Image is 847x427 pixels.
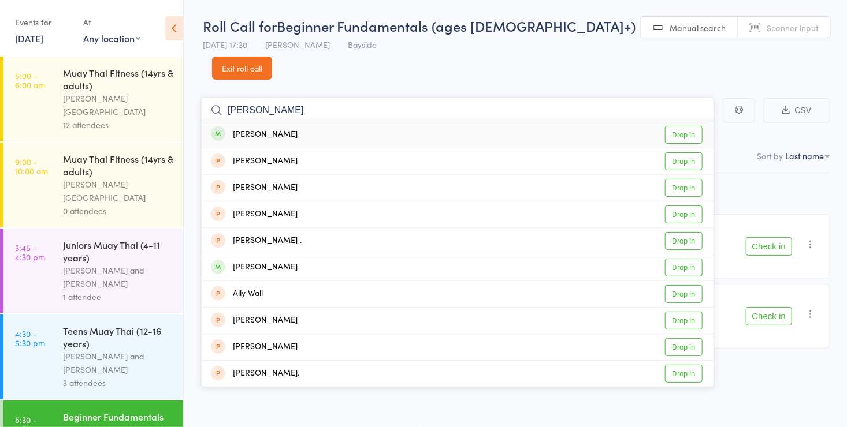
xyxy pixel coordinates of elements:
div: [PERSON_NAME] [211,314,298,327]
div: Events for [15,13,72,32]
span: Beginner Fundamentals (ages [DEMOGRAPHIC_DATA]+) [277,16,636,35]
div: [PERSON_NAME] [211,208,298,221]
div: 0 attendees [63,204,173,218]
div: [PERSON_NAME] . [211,234,302,248]
a: Drop in [665,259,703,276]
div: Last name [785,150,824,162]
div: [PERSON_NAME] and [PERSON_NAME] [63,350,173,376]
div: Ally Wall [211,287,263,301]
a: Drop in [665,285,703,303]
div: Muay Thai Fitness (14yrs & adults) [63,152,173,178]
a: Drop in [665,152,703,170]
label: Sort by [757,150,783,162]
time: 4:30 - 5:30 pm [15,329,45,347]
div: [PERSON_NAME][GEOGRAPHIC_DATA] [63,92,173,118]
a: Drop in [665,232,703,250]
a: Drop in [665,179,703,197]
a: Drop in [665,338,703,356]
div: [PERSON_NAME] [211,261,298,274]
button: Check in [746,237,792,256]
a: 5:00 -6:00 amMuay Thai Fitness (14yrs & adults)[PERSON_NAME][GEOGRAPHIC_DATA]12 attendees [3,57,183,141]
div: [PERSON_NAME][GEOGRAPHIC_DATA] [63,178,173,204]
div: [PERSON_NAME] [211,155,298,168]
a: 4:30 -5:30 pmTeens Muay Thai (12-16 years)[PERSON_NAME] and [PERSON_NAME]3 attendees [3,314,183,399]
button: CSV [764,98,830,123]
span: Bayside [348,39,377,50]
a: Exit roll call [212,57,272,80]
button: Check in [746,307,792,325]
a: 3:45 -4:30 pmJuniors Muay Thai (4-11 years)[PERSON_NAME] and [PERSON_NAME]1 attendee [3,229,183,313]
div: [PERSON_NAME] [211,340,298,354]
a: Drop in [665,312,703,329]
a: Drop in [665,205,703,223]
div: Teens Muay Thai (12-16 years) [63,324,173,350]
div: [PERSON_NAME] [211,181,298,194]
time: 5:00 - 6:00 am [15,71,45,89]
a: [DATE] [15,32,43,44]
div: [PERSON_NAME] [211,128,298,141]
time: 9:00 - 10:00 am [15,157,48,175]
div: At [83,13,140,32]
div: [PERSON_NAME] and [PERSON_NAME] [63,264,173,290]
div: Any location [83,32,140,44]
div: 12 attendees [63,118,173,132]
span: Scanner input [767,22,819,33]
input: Search by name [201,97,714,123]
span: Roll Call for [203,16,277,35]
a: Drop in [665,126,703,144]
span: [DATE] 17:30 [203,39,247,50]
time: 3:45 - 4:30 pm [15,243,45,261]
div: 1 attendee [63,290,173,304]
div: Juniors Muay Thai (4-11 years) [63,238,173,264]
div: Muay Thai Fitness (14yrs & adults) [63,66,173,92]
div: 3 attendees [63,376,173,389]
a: Drop in [665,365,703,383]
span: Manual search [670,22,726,33]
span: [PERSON_NAME] [265,39,330,50]
a: 9:00 -10:00 amMuay Thai Fitness (14yrs & adults)[PERSON_NAME][GEOGRAPHIC_DATA]0 attendees [3,143,183,227]
div: [PERSON_NAME]. [211,367,299,380]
